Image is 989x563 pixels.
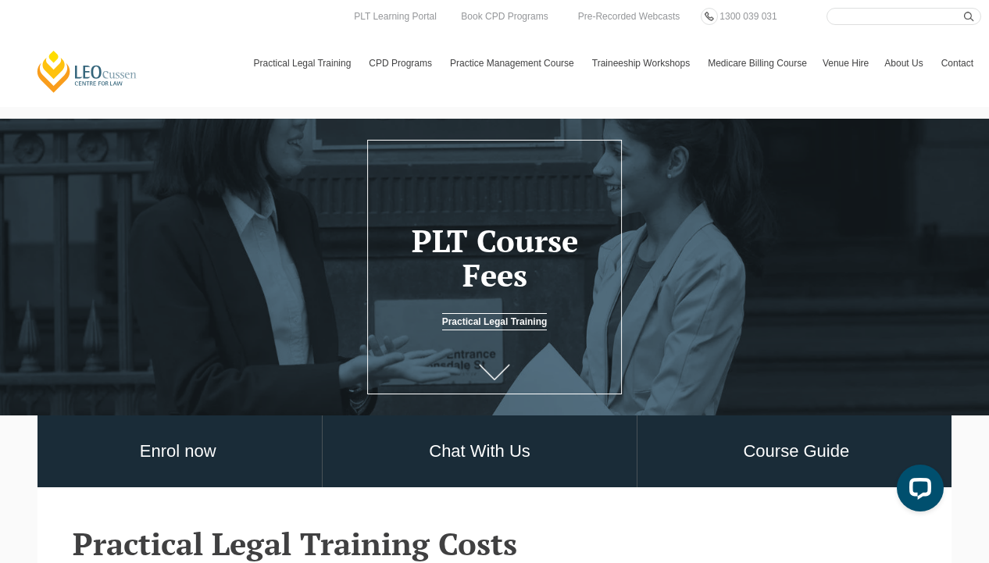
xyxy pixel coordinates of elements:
[934,41,981,86] a: Contact
[884,458,950,524] iframe: LiveChat chat widget
[34,415,322,488] a: Enrol now
[361,41,442,86] a: CPD Programs
[584,41,700,86] a: Traineeship Workshops
[35,49,139,94] a: [PERSON_NAME] Centre for Law
[877,41,933,86] a: About Us
[716,8,780,25] a: 1300 039 031
[700,41,815,86] a: Medicare Billing Course
[574,8,684,25] a: Pre-Recorded Webcasts
[457,8,552,25] a: Book CPD Programs
[376,223,613,292] h1: PLT Course Fees
[323,415,636,488] a: Chat With Us
[719,11,777,22] span: 1300 039 031
[442,41,584,86] a: Practice Management Course
[637,415,955,488] a: Course Guide
[246,41,362,86] a: Practical Legal Training
[350,8,441,25] a: PLT Learning Portal
[73,526,916,561] h2: Practical Legal Training Costs
[442,313,548,330] a: Practical Legal Training
[815,41,877,86] a: Venue Hire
